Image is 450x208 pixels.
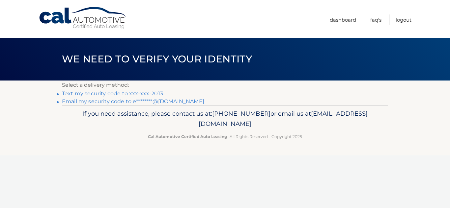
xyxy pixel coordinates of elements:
a: Cal Automotive [39,7,127,30]
a: Text my security code to xxx-xxx-2013 [62,90,163,97]
p: If you need assistance, please contact us at: or email us at [66,108,384,129]
a: Email my security code to e********@[DOMAIN_NAME] [62,98,204,104]
a: Logout [396,14,411,25]
span: [PHONE_NUMBER] [212,110,270,117]
p: - All Rights Reserved - Copyright 2025 [66,133,384,140]
a: Dashboard [330,14,356,25]
p: Select a delivery method: [62,81,388,90]
strong: Cal Automotive Certified Auto Leasing [148,134,227,139]
a: FAQ's [370,14,381,25]
span: We need to verify your identity [62,53,252,65]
